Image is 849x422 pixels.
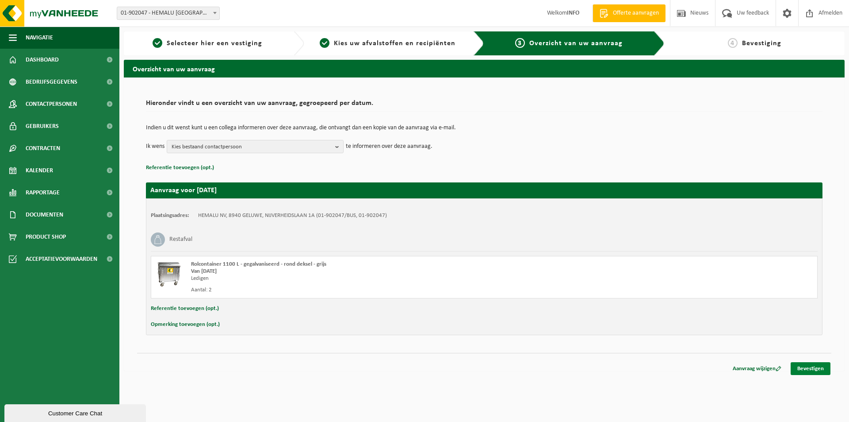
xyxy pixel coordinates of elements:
[593,4,665,22] a: Offerte aanvragen
[529,40,623,47] span: Overzicht van uw aanvraag
[150,187,217,194] strong: Aanvraag voor [DATE]
[26,115,59,137] span: Gebruikers
[146,100,822,112] h2: Hieronder vindt u een overzicht van uw aanvraag, gegroepeerd per datum.
[167,140,344,153] button: Kies bestaand contactpersoon
[146,125,822,131] p: Indien u dit wenst kunt u een collega informeren over deze aanvraag, die ontvangt dan een kopie v...
[169,232,192,247] h3: Restafval
[320,38,329,48] span: 2
[26,159,53,182] span: Kalender
[26,226,66,248] span: Product Shop
[26,27,53,49] span: Navigatie
[346,140,432,153] p: te informeren over deze aanvraag.
[191,275,520,282] div: Ledigen
[611,9,661,18] span: Offerte aanvragen
[117,7,220,20] span: 01-902047 - HEMALU NV - GELUWE
[26,71,77,93] span: Bedrijfsgegevens
[515,38,525,48] span: 3
[146,162,214,174] button: Referentie toevoegen (opt.)
[26,49,59,71] span: Dashboard
[146,140,164,153] p: Ik wens
[151,303,219,314] button: Referentie toevoegen (opt.)
[26,137,60,159] span: Contracten
[309,38,467,49] a: 2Kies uw afvalstoffen en recipiënten
[124,60,845,77] h2: Overzicht van uw aanvraag
[742,40,781,47] span: Bevestiging
[728,38,738,48] span: 4
[26,182,60,204] span: Rapportage
[117,7,219,19] span: 01-902047 - HEMALU NV - GELUWE
[198,212,387,219] td: HEMALU NV, 8940 GELUWE, NIJVERHEIDSLAAN 1A (01-902047/BUS, 01-902047)
[153,38,162,48] span: 1
[156,261,182,287] img: WB-1100-GAL-GY-02.png
[26,93,77,115] span: Contactpersonen
[791,362,830,375] a: Bevestigen
[726,362,788,375] a: Aanvraag wijzigen
[151,213,189,218] strong: Plaatsingsadres:
[191,268,217,274] strong: Van [DATE]
[567,10,579,16] strong: INFO
[191,286,520,294] div: Aantal: 2
[26,248,97,270] span: Acceptatievoorwaarden
[26,204,63,226] span: Documenten
[151,319,220,330] button: Opmerking toevoegen (opt.)
[172,140,332,154] span: Kies bestaand contactpersoon
[191,261,326,267] span: Rolcontainer 1100 L - gegalvaniseerd - rond deksel - grijs
[128,38,287,49] a: 1Selecteer hier een vestiging
[4,403,148,422] iframe: chat widget
[334,40,455,47] span: Kies uw afvalstoffen en recipiënten
[167,40,262,47] span: Selecteer hier een vestiging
